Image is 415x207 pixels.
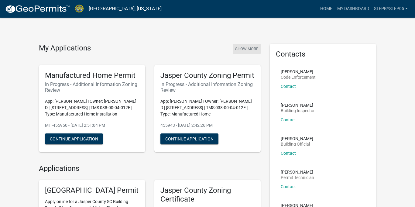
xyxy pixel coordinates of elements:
h5: Manufactured Home Permit [45,71,139,80]
h4: Applications [39,164,261,173]
a: [GEOGRAPHIC_DATA], [US_STATE] [89,4,162,14]
a: My Dashboard [335,3,372,15]
p: Building Inspector [281,109,315,113]
h6: In Progress - Additional Information Zoning Review [45,81,139,93]
p: App: [PERSON_NAME] | Owner: [PERSON_NAME] D | [STREET_ADDRESS] | TMS 038-00-04-012E | Type: Manuf... [160,98,255,117]
p: Permit Technician [281,175,314,180]
p: [PERSON_NAME] [281,136,313,141]
p: [PERSON_NAME] [281,70,316,74]
p: [PERSON_NAME] [281,103,315,107]
a: Contact [281,117,296,122]
p: App: [PERSON_NAME] | Owner: [PERSON_NAME] D | [STREET_ADDRESS] | TMS 038-00-04-012E | Type: Manuf... [45,98,139,117]
h5: [GEOGRAPHIC_DATA] Permit [45,186,139,195]
button: Continue Application [160,133,218,144]
p: 455943 - [DATE] 2:42:26 PM [160,122,255,129]
p: [PERSON_NAME] [281,170,314,174]
a: Contact [281,151,296,156]
a: Home [318,3,335,15]
p: Code Enforcement [281,75,316,79]
h4: My Applications [39,44,91,53]
img: Jasper County, South Carolina [75,5,84,13]
p: MH-455950 - [DATE] 2:51:04 PM [45,122,139,129]
h5: Jasper County Zoning Certificate [160,186,255,204]
h5: Jasper County Zoning Permit [160,71,255,80]
button: Show More [233,44,261,54]
a: stepbystep05 [372,3,410,15]
a: Contact [281,84,296,89]
a: Contact [281,184,296,189]
h5: Contacts [276,50,370,59]
h6: In Progress - Additional Information Zoning Review [160,81,255,93]
p: Building Official [281,142,313,146]
button: Continue Application [45,133,103,144]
